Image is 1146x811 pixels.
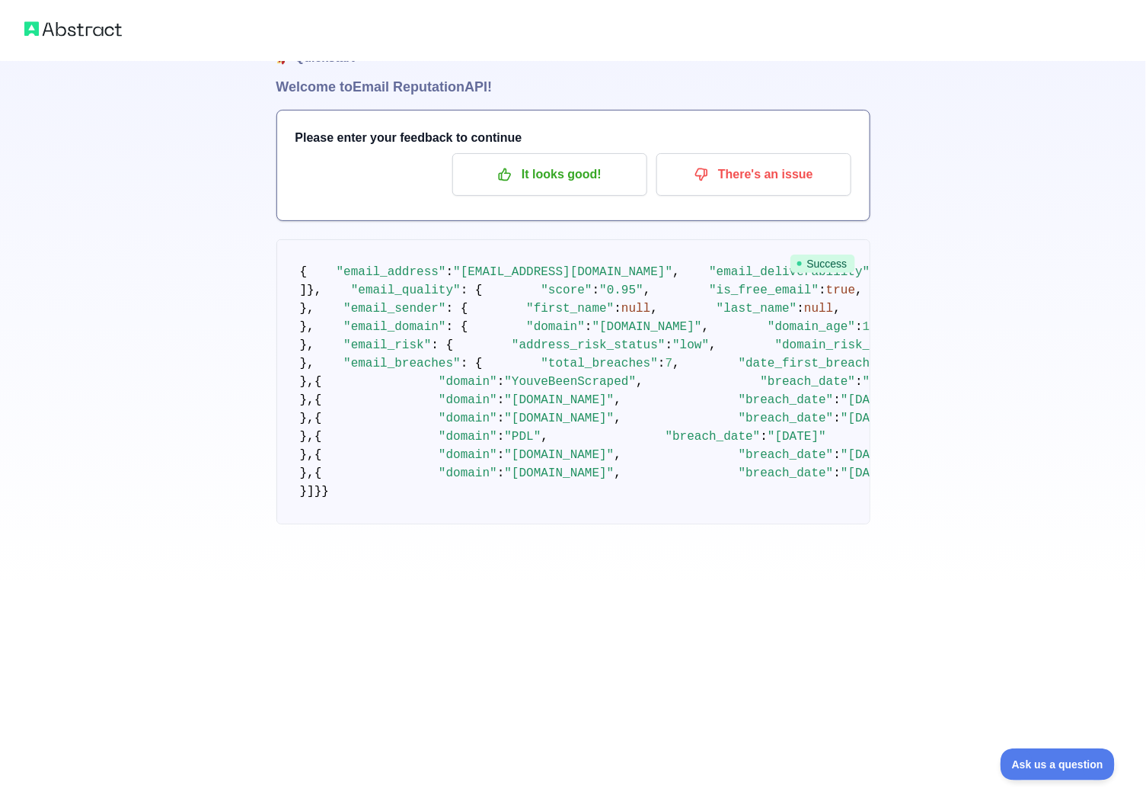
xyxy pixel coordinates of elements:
[739,412,834,425] span: "breach_date"
[461,284,483,297] span: : {
[833,448,841,462] span: :
[709,284,819,297] span: "is_free_email"
[672,265,680,279] span: ,
[643,284,651,297] span: ,
[739,357,892,370] span: "date_first_breached"
[504,430,541,444] span: "PDL"
[775,338,921,352] span: "domain_risk_status"
[497,412,505,425] span: :
[739,466,834,480] span: "breach_date"
[592,284,600,297] span: :
[497,466,505,480] span: :
[760,430,768,444] span: :
[863,375,921,389] span: "[DATE]"
[841,466,899,480] span: "[DATE]"
[1001,748,1116,781] iframe: Toggle Customer Support
[672,338,709,352] span: "low"
[504,375,636,389] span: "YouveBeenScraped"
[855,375,863,389] span: :
[614,412,621,425] span: ,
[656,153,851,196] button: There's an issue
[826,284,855,297] span: true
[526,302,614,316] span: "first_name"
[668,162,840,188] p: There's an issue
[343,302,445,316] span: "email_sender"
[666,338,673,352] span: :
[841,412,899,425] span: "[DATE]"
[431,338,453,352] span: : {
[541,430,548,444] span: ,
[666,357,673,370] span: 7
[446,302,468,316] span: : {
[863,320,899,334] span: 10991
[585,320,592,334] span: :
[709,338,717,352] span: ,
[461,357,483,370] span: : {
[804,302,833,316] span: null
[343,357,461,370] span: "email_breaches"
[760,375,855,389] span: "breach_date"
[351,284,461,297] span: "email_quality"
[439,375,497,389] span: "domain"
[497,375,505,389] span: :
[658,357,666,370] span: :
[526,320,585,334] span: "domain"
[841,393,899,407] span: "[DATE]"
[614,466,621,480] span: ,
[768,430,826,444] span: "[DATE]"
[504,412,614,425] span: "[DOMAIN_NAME]"
[855,284,863,297] span: ,
[295,129,851,147] h3: Please enter your feedback to continue
[819,284,826,297] span: :
[512,338,666,352] span: "address_risk_status"
[446,265,454,279] span: :
[343,338,431,352] span: "email_risk"
[833,412,841,425] span: :
[337,265,446,279] span: "email_address"
[497,393,505,407] span: :
[599,284,643,297] span: "0.95"
[446,320,468,334] span: : {
[833,393,841,407] span: :
[666,430,761,444] span: "breach_date"
[650,302,658,316] span: ,
[439,412,497,425] span: "domain"
[452,153,647,196] button: It looks good!
[504,393,614,407] span: "[DOMAIN_NAME]"
[768,320,855,334] span: "domain_age"
[841,448,899,462] span: "[DATE]"
[453,265,672,279] span: "[EMAIL_ADDRESS][DOMAIN_NAME]"
[439,393,497,407] span: "domain"
[541,357,658,370] span: "total_breaches"
[343,320,445,334] span: "email_domain"
[614,448,621,462] span: ,
[621,302,650,316] span: null
[702,320,710,334] span: ,
[300,265,308,279] span: {
[439,466,497,480] span: "domain"
[439,448,497,462] span: "domain"
[497,430,505,444] span: :
[464,162,636,188] p: It looks good!
[790,255,855,273] span: Success
[439,430,497,444] span: "domain"
[672,357,680,370] span: ,
[614,393,621,407] span: ,
[504,466,614,480] span: "[DOMAIN_NAME]"
[739,393,834,407] span: "breach_date"
[636,375,643,389] span: ,
[833,302,841,316] span: ,
[709,265,870,279] span: "email_deliverability"
[276,76,870,98] h1: Welcome to Email Reputation API!
[592,320,702,334] span: "[DOMAIN_NAME]"
[833,466,841,480] span: :
[504,448,614,462] span: "[DOMAIN_NAME]"
[497,448,505,462] span: :
[24,18,122,40] img: Abstract logo
[717,302,797,316] span: "last_name"
[614,302,621,316] span: :
[739,448,834,462] span: "breach_date"
[796,302,804,316] span: :
[855,320,863,334] span: :
[541,284,592,297] span: "score"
